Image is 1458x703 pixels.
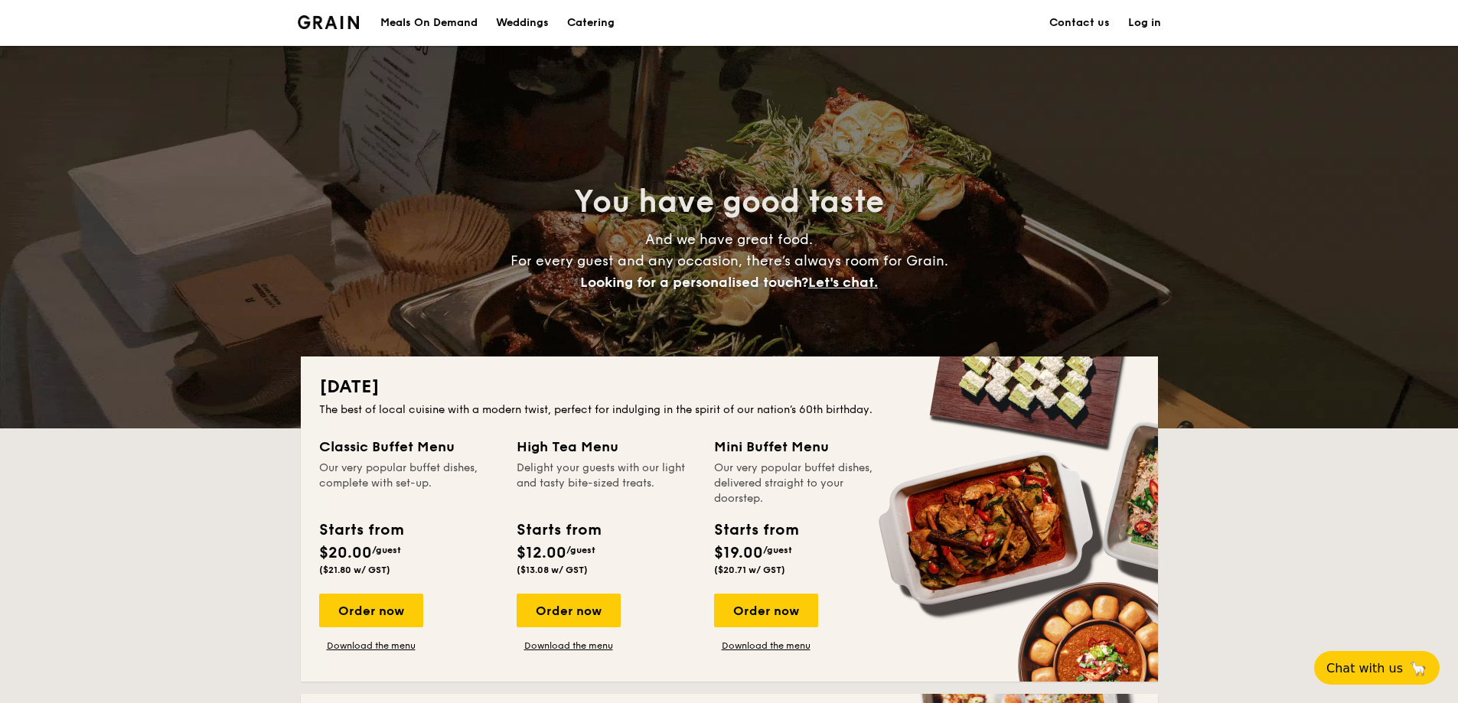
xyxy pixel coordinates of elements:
[372,545,401,555] span: /guest
[319,565,390,575] span: ($21.80 w/ GST)
[319,544,372,562] span: $20.00
[714,594,818,627] div: Order now
[574,184,884,220] span: You have good taste
[319,402,1140,418] div: The best of local cuisine with a modern twist, perfect for indulging in the spirit of our nation’...
[1314,651,1440,685] button: Chat with us🦙
[763,545,792,555] span: /guest
[319,375,1140,399] h2: [DATE]
[319,461,498,506] div: Our very popular buffet dishes, complete with set-up.
[517,544,566,562] span: $12.00
[580,274,808,291] span: Looking for a personalised touch?
[808,274,878,291] span: Let's chat.
[1409,659,1427,677] span: 🦙
[517,461,696,506] div: Delight your guests with our light and tasty bite-sized treats.
[714,640,818,652] a: Download the menu
[517,436,696,457] div: High Tea Menu
[510,231,948,291] span: And we have great food. For every guest and any occasion, there’s always room for Grain.
[517,640,621,652] a: Download the menu
[319,519,403,542] div: Starts from
[517,594,621,627] div: Order now
[319,436,498,457] div: Classic Buffet Menu
[1326,661,1403,675] span: Chat with us
[714,565,785,575] span: ($20.71 w/ GST)
[517,565,588,575] span: ($13.08 w/ GST)
[566,545,595,555] span: /guest
[298,15,360,29] img: Grain
[298,15,360,29] a: Logotype
[714,519,797,542] div: Starts from
[714,544,763,562] span: $19.00
[319,594,423,627] div: Order now
[714,461,893,506] div: Our very popular buffet dishes, delivered straight to your doorstep.
[714,436,893,457] div: Mini Buffet Menu
[517,519,600,542] div: Starts from
[319,640,423,652] a: Download the menu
